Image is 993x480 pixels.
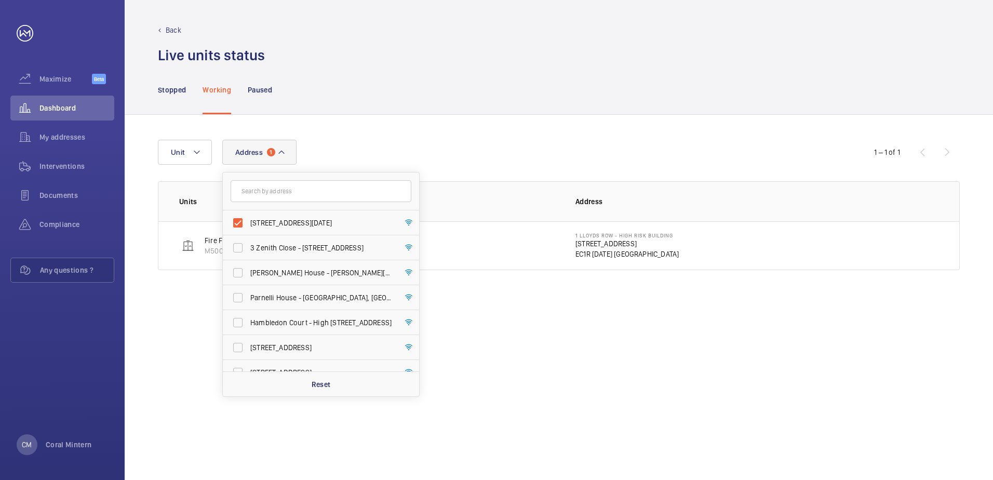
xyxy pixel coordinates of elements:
p: Reset [312,379,331,390]
p: Coral Mintern [46,439,92,450]
span: Any questions ? [40,265,114,275]
span: 1 [267,148,275,156]
span: [STREET_ADDRESS] [250,342,393,353]
p: Working [203,85,231,95]
span: Parnelli House - [GEOGRAPHIC_DATA], [GEOGRAPHIC_DATA] [250,292,393,303]
p: Fire Fighting - EPL Passenger Lift Flats 11-32 [205,235,346,246]
span: Address [235,148,263,156]
img: elevator.svg [182,239,194,252]
span: Unit [171,148,184,156]
p: EC1R [DATE] [GEOGRAPHIC_DATA] [575,249,679,259]
p: Back [166,25,181,35]
span: 3 Zenith Close - [STREET_ADDRESS] [250,243,393,253]
p: Stopped [158,85,186,95]
span: My addresses [39,132,114,142]
span: [PERSON_NAME] House - [PERSON_NAME][GEOGRAPHIC_DATA] [250,268,393,278]
p: Address [575,196,938,207]
span: Interventions [39,161,114,171]
p: Units [179,196,559,207]
p: CM [22,439,32,450]
span: Beta [92,74,106,84]
span: [STREET_ADDRESS] [250,367,393,378]
p: [STREET_ADDRESS] [575,238,679,249]
span: Compliance [39,219,114,230]
p: M50003 [205,246,346,256]
input: Search by address [231,180,411,202]
h1: Live units status [158,46,265,65]
span: [STREET_ADDRESS][DATE] [250,218,393,228]
div: 1 – 1 of 1 [874,147,900,157]
button: Unit [158,140,212,165]
span: Hambledon Court - High [STREET_ADDRESS] [250,317,393,328]
p: Paused [248,85,272,95]
span: Dashboard [39,103,114,113]
p: 1 Lloyds Row - High Risk Building [575,232,679,238]
span: Maximize [39,74,92,84]
button: Address1 [222,140,297,165]
span: Documents [39,190,114,201]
